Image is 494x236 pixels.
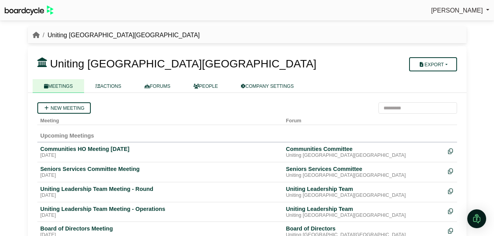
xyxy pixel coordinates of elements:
[448,225,454,236] div: Make a copy
[286,185,442,199] a: Uniting Leadership Team Uniting [GEOGRAPHIC_DATA][GEOGRAPHIC_DATA]
[40,192,280,199] div: [DATE]
[286,172,442,179] div: Uniting [GEOGRAPHIC_DATA][GEOGRAPHIC_DATA]
[431,7,483,14] span: [PERSON_NAME]
[286,225,442,232] div: Board of Directors
[230,79,305,93] a: COMPANY SETTINGS
[133,79,182,93] a: FORUMS
[448,145,454,156] div: Make a copy
[40,205,280,212] div: Uniting Leadership Team Meeting - Operations
[286,212,442,219] div: Uniting [GEOGRAPHIC_DATA][GEOGRAPHIC_DATA]
[40,185,280,192] div: Uniting Leadership Team Meeting - Round
[431,5,489,16] a: [PERSON_NAME]
[448,185,454,196] div: Make a copy
[448,205,454,216] div: Make a copy
[286,192,442,199] div: Uniting [GEOGRAPHIC_DATA][GEOGRAPHIC_DATA]
[5,5,53,15] img: BoardcycleBlackGreen-aaafeed430059cb809a45853b8cf6d952af9d84e6e89e1f1685b34bfd5cb7d64.svg
[182,79,230,93] a: PEOPLE
[37,114,283,125] th: Meeting
[84,79,132,93] a: ACTIONS
[286,152,442,159] div: Uniting [GEOGRAPHIC_DATA][GEOGRAPHIC_DATA]
[40,145,280,152] div: Communities HO Meeting [DATE]
[286,205,442,219] a: Uniting Leadership Team Uniting [GEOGRAPHIC_DATA][GEOGRAPHIC_DATA]
[448,165,454,176] div: Make a copy
[40,172,280,179] div: [DATE]
[40,133,94,139] span: Upcoming Meetings
[40,30,200,40] li: Uniting [GEOGRAPHIC_DATA][GEOGRAPHIC_DATA]
[40,152,280,159] div: [DATE]
[40,165,280,172] div: Seniors Services Committee Meeting
[283,114,445,125] th: Forum
[33,79,84,93] a: MEETINGS
[40,165,280,179] a: Seniors Services Committee Meeting [DATE]
[286,205,442,212] div: Uniting Leadership Team
[50,58,316,70] span: Uniting [GEOGRAPHIC_DATA][GEOGRAPHIC_DATA]
[40,205,280,219] a: Uniting Leadership Team Meeting - Operations [DATE]
[37,102,91,114] a: New meeting
[286,165,442,179] a: Seniors Services Committee Uniting [GEOGRAPHIC_DATA][GEOGRAPHIC_DATA]
[286,185,442,192] div: Uniting Leadership Team
[286,165,442,172] div: Seniors Services Committee
[33,30,200,40] nav: breadcrumb
[286,145,442,152] div: Communities Committee
[40,145,280,159] a: Communities HO Meeting [DATE] [DATE]
[286,145,442,159] a: Communities Committee Uniting [GEOGRAPHIC_DATA][GEOGRAPHIC_DATA]
[467,209,486,228] div: Open Intercom Messenger
[409,57,457,71] button: Export
[40,185,280,199] a: Uniting Leadership Team Meeting - Round [DATE]
[40,212,280,219] div: [DATE]
[40,225,280,232] div: Board of Directors Meeting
